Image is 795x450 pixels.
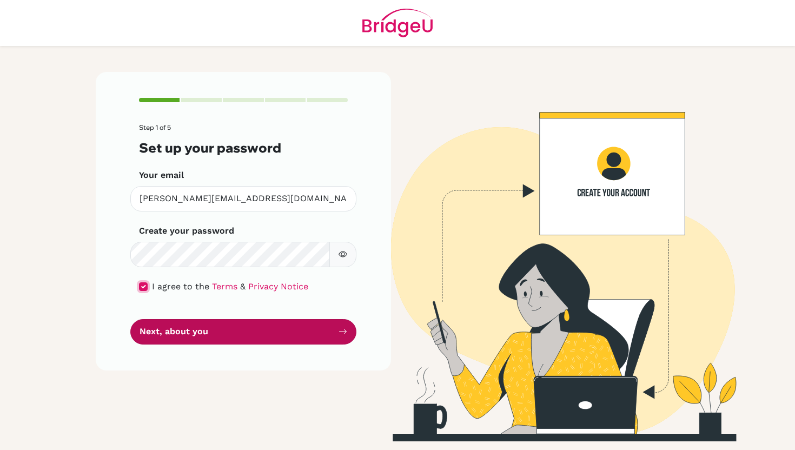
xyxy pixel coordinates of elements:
h3: Set up your password [139,140,348,156]
a: Privacy Notice [248,281,308,292]
label: Your email [139,169,184,182]
span: & [240,281,246,292]
button: Next, about you [130,319,356,345]
input: Insert your email* [130,186,356,211]
span: I agree to the [152,281,209,292]
label: Create your password [139,224,234,237]
span: Step 1 of 5 [139,123,171,131]
a: Terms [212,281,237,292]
